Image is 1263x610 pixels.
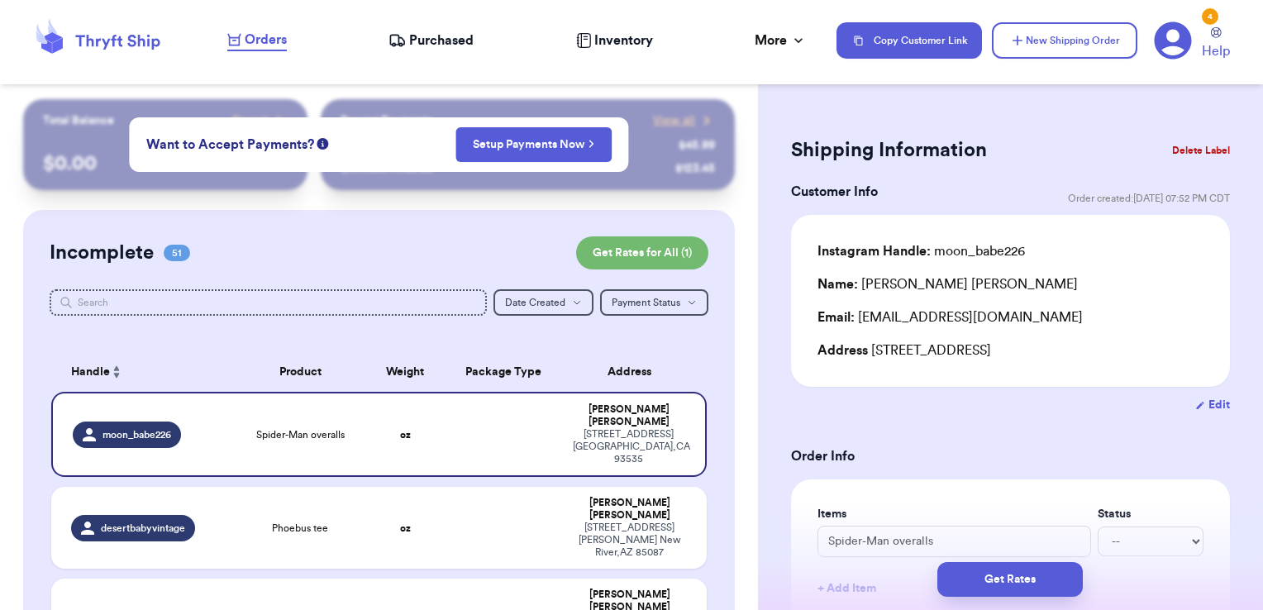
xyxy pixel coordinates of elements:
[1165,132,1237,169] button: Delete Label
[227,30,287,51] a: Orders
[755,31,807,50] div: More
[937,562,1083,597] button: Get Rates
[50,289,488,316] input: Search
[817,245,931,258] span: Instagram Handle:
[1195,397,1230,413] button: Edit
[409,31,474,50] span: Purchased
[272,522,328,535] span: Phoebus tee
[445,352,563,392] th: Package Type
[341,112,432,129] p: Recent Payments
[653,112,695,129] span: View all
[1202,8,1218,25] div: 4
[235,352,366,392] th: Product
[817,241,1025,261] div: moon_babe226
[817,341,1203,360] div: [STREET_ADDRESS]
[493,289,593,316] button: Date Created
[1202,27,1230,61] a: Help
[817,274,1078,294] div: [PERSON_NAME] [PERSON_NAME]
[679,137,715,154] div: $ 45.99
[573,522,688,559] div: [STREET_ADDRESS][PERSON_NAME] New River , AZ 85087
[817,278,858,291] span: Name:
[232,112,288,129] a: Payout
[594,31,653,50] span: Inventory
[653,112,715,129] a: View all
[1154,21,1192,60] a: 4
[576,31,653,50] a: Inventory
[563,352,708,392] th: Address
[388,31,474,50] a: Purchased
[573,428,686,465] div: [STREET_ADDRESS] [GEOGRAPHIC_DATA] , CA 93535
[791,182,878,202] h3: Customer Info
[400,430,411,440] strong: oz
[101,522,185,535] span: desertbabyvintage
[675,160,715,177] div: $ 123.45
[164,245,190,261] span: 51
[791,137,987,164] h2: Shipping Information
[232,112,268,129] span: Payout
[576,236,708,269] button: Get Rates for All (1)
[817,307,1203,327] div: [EMAIL_ADDRESS][DOMAIN_NAME]
[245,30,287,50] span: Orders
[455,127,612,162] button: Setup Payments Now
[791,446,1230,466] h3: Order Info
[600,289,708,316] button: Payment Status
[817,506,1091,522] label: Items
[50,240,154,266] h2: Incomplete
[573,403,686,428] div: [PERSON_NAME] [PERSON_NAME]
[102,428,171,441] span: moon_babe226
[43,150,288,177] p: $ 0.00
[473,136,594,153] a: Setup Payments Now
[1202,41,1230,61] span: Help
[505,298,565,307] span: Date Created
[43,112,114,129] p: Total Balance
[1098,506,1203,522] label: Status
[400,523,411,533] strong: oz
[817,344,868,357] span: Address
[573,497,688,522] div: [PERSON_NAME] [PERSON_NAME]
[256,428,345,441] span: Spider-Man overalls
[992,22,1137,59] button: New Shipping Order
[366,352,445,392] th: Weight
[71,364,110,381] span: Handle
[836,22,982,59] button: Copy Customer Link
[146,135,314,155] span: Want to Accept Payments?
[817,311,855,324] span: Email:
[612,298,680,307] span: Payment Status
[110,362,123,382] button: Sort ascending
[1068,192,1230,205] span: Order created: [DATE] 07:52 PM CDT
